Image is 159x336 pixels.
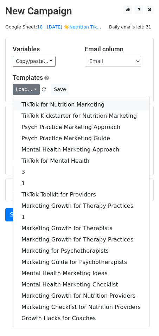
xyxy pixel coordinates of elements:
[13,302,149,313] a: Marketing Checklist for Nutrition Providers
[13,110,149,122] a: TikTok Kickstarter for Nutrition Marketing
[13,279,149,290] a: Mental Health Marketing Checklist
[13,223,149,234] a: Marketing Growth for Therapists
[107,23,154,31] span: Daily emails left: 31
[13,290,149,302] a: Marketing Growth for Nutrition Providers
[51,84,69,95] button: Save
[124,302,159,336] iframe: Chat Widget
[107,24,154,30] a: Daily emails left: 31
[13,74,43,81] a: Templates
[13,99,149,110] a: TikTok for Nutrition Marketing
[37,24,101,30] a: 18 | [DATE] ☀️Nutrition Tik...
[13,56,56,67] a: Copy/paste...
[13,189,149,200] a: TikTok Toolkit for Providers
[13,167,149,178] a: 3
[13,178,149,189] a: 1
[13,257,149,268] a: Marketing Guide for Psychotherapists
[13,45,74,53] h5: Variables
[5,24,101,30] small: Google Sheet:
[13,133,149,144] a: Psych Practice Marketing Guide
[13,122,149,133] a: Psych Practice Marketing Approach
[13,234,149,245] a: Marketing Growth for Therapy Practices
[85,45,146,53] h5: Email column
[13,313,149,324] a: Growth Hacks for Coaches
[13,245,149,257] a: Marketing for Psychotherapists
[13,200,149,212] a: Marketing Growth for Therapy Practices
[5,5,154,17] h2: New Campaign
[13,84,40,95] a: Load...
[13,144,149,155] a: Mental Health Marketing Approach
[13,268,149,279] a: Mental Health Marketing Ideas
[13,212,149,223] a: 1
[13,155,149,167] a: TikTok for Mental Health
[5,208,28,221] a: Send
